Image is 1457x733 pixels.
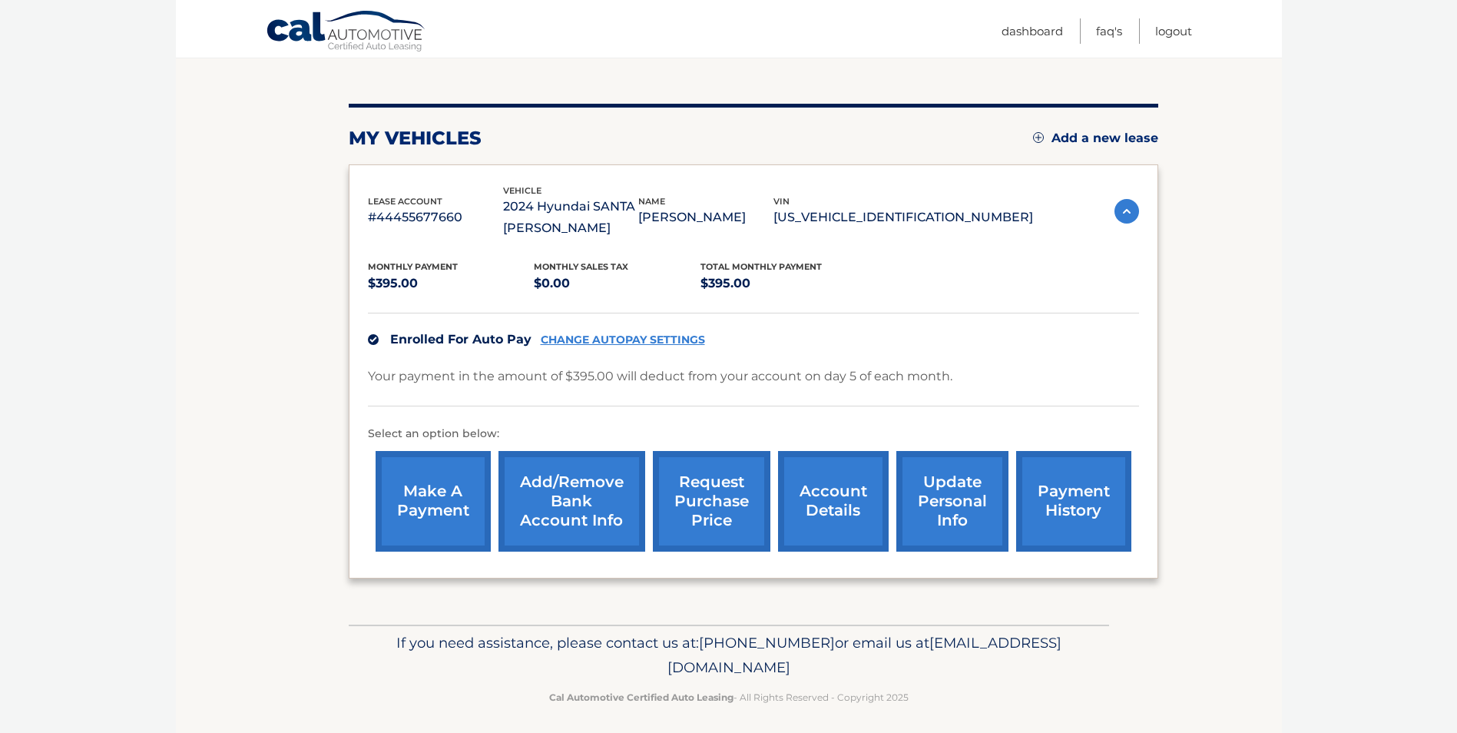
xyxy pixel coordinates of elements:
[778,451,889,552] a: account details
[359,689,1099,705] p: - All Rights Reserved - Copyright 2025
[638,196,665,207] span: name
[1002,18,1063,44] a: Dashboard
[1033,132,1044,143] img: add.svg
[368,261,458,272] span: Monthly Payment
[700,273,867,294] p: $395.00
[376,451,491,552] a: make a payment
[503,196,638,239] p: 2024 Hyundai SANTA [PERSON_NAME]
[498,451,645,552] a: Add/Remove bank account info
[266,10,427,55] a: Cal Automotive
[503,185,541,196] span: vehicle
[1155,18,1192,44] a: Logout
[1096,18,1122,44] a: FAQ's
[534,261,628,272] span: Monthly sales Tax
[368,196,442,207] span: lease account
[390,332,531,347] span: Enrolled For Auto Pay
[1114,199,1139,224] img: accordion-active.svg
[773,207,1033,228] p: [US_VEHICLE_IDENTIFICATION_NUMBER]
[699,634,835,652] span: [PHONE_NUMBER]
[549,692,733,703] strong: Cal Automotive Certified Auto Leasing
[359,631,1099,680] p: If you need assistance, please contact us at: or email us at
[368,366,952,387] p: Your payment in the amount of $395.00 will deduct from your account on day 5 of each month.
[368,334,379,345] img: check.svg
[700,261,822,272] span: Total Monthly Payment
[368,273,535,294] p: $395.00
[653,451,770,552] a: request purchase price
[368,425,1139,443] p: Select an option below:
[896,451,1008,552] a: update personal info
[541,333,705,347] a: CHANGE AUTOPAY SETTINGS
[1016,451,1131,552] a: payment history
[773,196,790,207] span: vin
[368,207,503,228] p: #44455677660
[534,273,700,294] p: $0.00
[349,127,482,150] h2: my vehicles
[638,207,773,228] p: [PERSON_NAME]
[1033,131,1158,146] a: Add a new lease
